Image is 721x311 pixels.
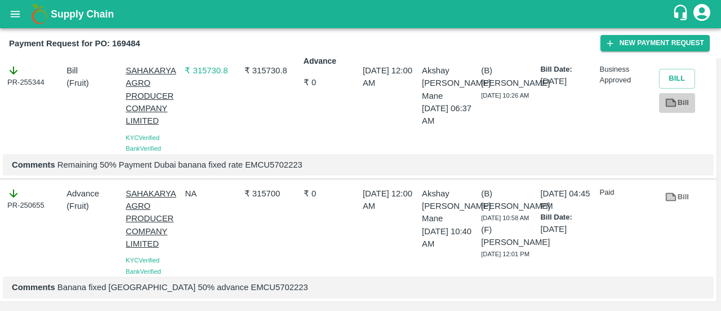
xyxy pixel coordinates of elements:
span: [DATE] 10:58 AM [481,214,529,221]
p: [DATE] 10:40 AM [422,225,477,251]
span: Bank Verified [126,268,161,275]
p: [DATE] 12:00 AM [363,187,417,213]
p: Advance [66,187,121,200]
p: Banana fixed [GEOGRAPHIC_DATA] 50% advance EMCU5702223 [12,281,705,294]
p: Bill Date: [540,212,595,223]
b: Payment Request for PO: 169484 [9,39,140,48]
p: ₹ 315730.8 [185,64,239,77]
button: Bill [659,69,695,89]
p: ₹ 0 [304,187,358,200]
a: Bill [659,93,695,113]
p: (F) [PERSON_NAME] [481,224,536,249]
p: ₹ 0 [304,76,358,89]
p: ( Fruit ) [66,200,121,212]
div: PR-250655 [7,187,62,211]
p: [DATE] 04:45 PM [540,187,595,213]
button: open drawer [2,1,28,27]
p: [DATE] [540,75,595,87]
b: Comments [12,283,55,292]
p: ( Fruit ) [66,77,121,89]
p: (B) [PERSON_NAME] [481,187,536,213]
p: NA [185,187,239,200]
p: [DATE] 12:00 AM [363,64,417,90]
p: Business Approved [600,64,655,85]
p: Akshay [PERSON_NAME] Mane [422,187,477,225]
p: (B) [PERSON_NAME] [481,64,536,90]
div: account of current user [692,2,712,26]
a: Supply Chain [51,6,672,22]
b: Comments [12,160,55,169]
span: KYC Verified [126,134,159,141]
span: KYC Verified [126,257,159,264]
p: [DATE] 06:37 AM [422,102,477,128]
img: logo [28,3,51,25]
p: Paid [600,187,655,198]
span: Bank Verified [126,145,161,152]
button: New Payment Request [600,35,710,51]
p: SAHAKARYA AGRO PRODUCER COMPANY LIMITED [126,64,180,127]
p: [DATE] [540,223,595,235]
a: Bill [659,187,695,207]
p: ₹ 315730.8 [244,64,299,77]
p: SAHAKARYA AGRO PRODUCER COMPANY LIMITED [126,187,180,250]
div: PR-255344 [7,64,62,88]
div: customer-support [672,4,692,24]
b: Supply Chain [51,8,114,20]
span: [DATE] 10:26 AM [481,92,529,99]
p: Bill [66,64,121,77]
p: ₹ 315700 [244,187,299,200]
span: [DATE] 12:01 PM [481,251,529,257]
p: Akshay [PERSON_NAME] Mane [422,64,477,102]
p: Bill Date: [540,64,595,75]
p: Remaining 50% Payment Dubai banana fixed rate EMCU5702223 [12,159,705,171]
